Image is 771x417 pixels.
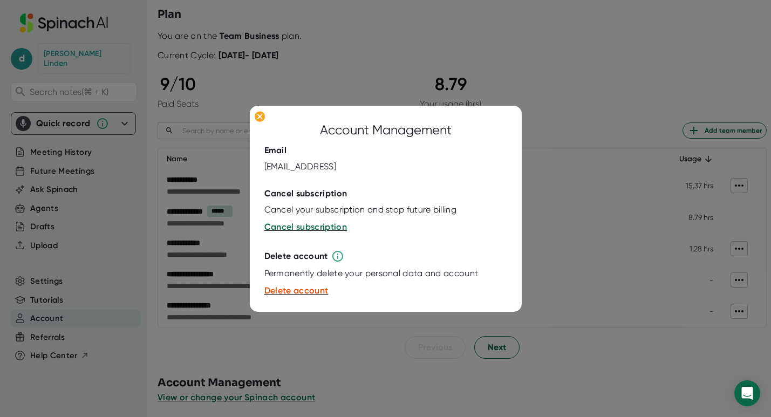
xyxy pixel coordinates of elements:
div: Account Management [320,120,452,140]
div: Permanently delete your personal data and account [264,268,479,279]
span: Cancel subscription [264,222,347,232]
button: Cancel subscription [264,221,347,234]
button: Delete account [264,284,329,297]
div: Cancel your subscription and stop future billing [264,204,456,215]
div: Cancel subscription [264,188,347,199]
div: Open Intercom Messenger [734,380,760,406]
div: Email [264,145,287,156]
div: Delete account [264,251,328,262]
span: Delete account [264,285,329,296]
div: [EMAIL_ADDRESS] [264,161,337,172]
